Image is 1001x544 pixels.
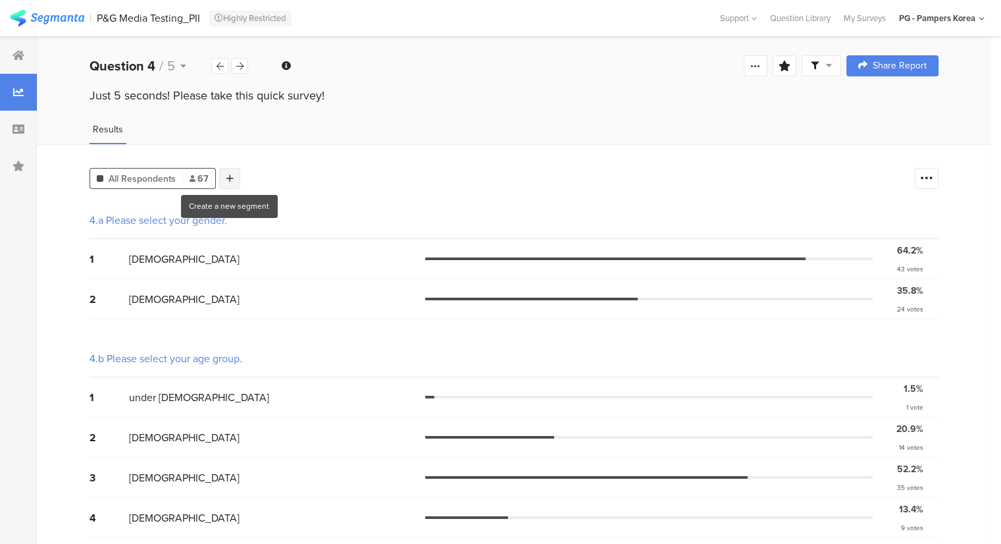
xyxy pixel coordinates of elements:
div: 1 [90,252,129,267]
div: 64.2% [897,244,923,258]
div: 14 votes [899,443,923,452]
font: 4.a Please select your gender. [90,213,227,228]
div: P&G Media Testing_PII [97,12,200,24]
font: 4.b Please select your age group. [90,351,242,366]
div: 1.5% [904,382,923,396]
font: Just 5 seconds! Please take this quick survey! [90,87,324,104]
font: [DEMOGRAPHIC_DATA] [129,430,240,445]
div: 24 votes [897,304,923,314]
a: My Surveys [837,12,892,24]
div: 20.9% [896,422,923,436]
div: Create a new segment [189,201,269,212]
a: Question Library [763,12,837,24]
span: / [159,56,163,76]
span: 67 [190,172,209,186]
b: Question 4 [90,56,155,76]
font: 1 [90,390,94,405]
div: 13.4% [899,503,923,516]
div: 4 [90,510,129,526]
div: 9 votes [901,523,923,533]
span: Results [93,122,123,136]
div: 43 votes [897,264,923,274]
span: 5 [167,56,175,76]
div: 2 [90,292,129,307]
div: 35 votes [897,483,923,493]
font: 2 [90,430,96,445]
font: [DEMOGRAPHIC_DATA] [129,470,240,485]
div: 52.2% [897,462,923,476]
div: 3 [90,470,129,485]
div: 35.8% [897,284,923,298]
font: [DEMOGRAPHIC_DATA] [129,510,240,526]
font: [DEMOGRAPHIC_DATA] [129,292,240,307]
div: Support [720,8,757,28]
div: Highly Restricted [209,11,292,26]
div: 1 vote [906,402,923,412]
div: | [90,11,91,26]
span: All Respondents [109,172,176,186]
font: [DEMOGRAPHIC_DATA] [129,252,240,267]
img: segmenta logo [10,10,84,26]
div: PG - Pampers Korea [899,12,975,24]
span: Share Report [873,61,927,70]
font: under [DEMOGRAPHIC_DATA] [129,390,269,405]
